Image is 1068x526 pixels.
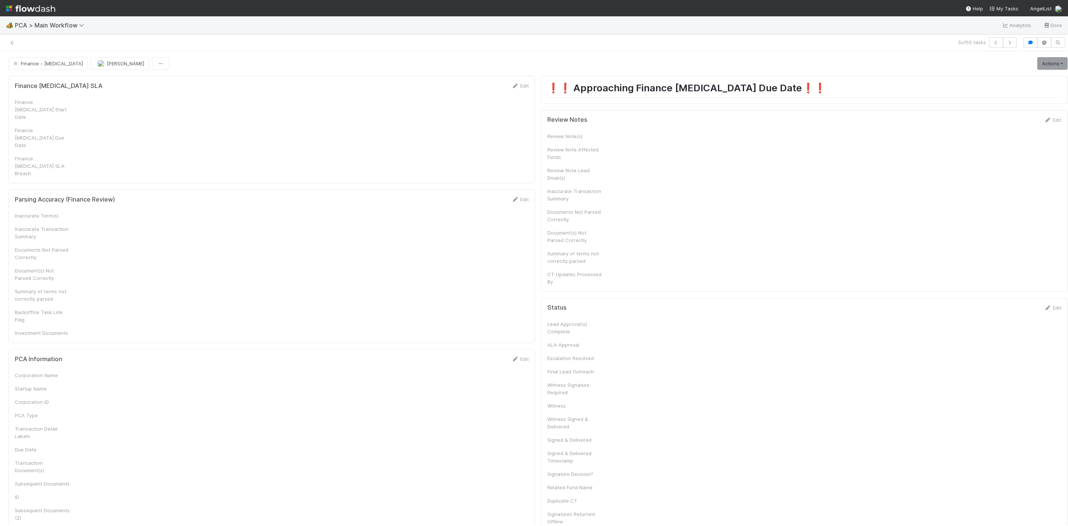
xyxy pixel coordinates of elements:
[15,82,102,90] h5: Finance [MEDICAL_DATA] SLA
[547,271,603,285] div: CT Updates Processed By
[547,187,603,202] div: Inaccurate Transaction Summary
[547,510,603,525] div: Signatures Returned Offline
[547,304,567,311] h5: Status
[15,127,70,149] div: Finance [MEDICAL_DATA] Due Date
[547,450,603,464] div: Signed & Delivered Timestamp
[547,250,603,265] div: Summary of terms not correctly parsed
[958,39,986,46] span: 5 of 55 tasks
[15,459,70,474] div: Transaction Document(s)
[15,446,70,453] div: Due Date
[15,356,62,363] h5: PCA Information
[547,341,603,349] div: ALA Approval
[547,415,603,430] div: Witness Signed & Delivered
[97,60,105,67] img: avatar_d7f67417-030a-43ce-a3ce-a315a3ccfd08.png
[6,2,55,15] img: logo-inverted-e16ddd16eac7371096b0.svg
[547,402,603,409] div: Witness
[547,133,603,140] div: Review Note(s)
[15,425,70,440] div: Transaction Detail Labels
[1043,21,1062,30] a: Docs
[547,381,603,396] div: Witness Signature Required
[15,267,70,282] div: Document(s) Not Parsed Correctly
[511,83,529,89] a: Edit
[965,5,983,12] div: Help
[9,57,88,70] button: Finance - [MEDICAL_DATA]
[15,212,70,219] div: Inaccurate Term(s)
[989,6,1018,12] span: My Tasks
[91,57,149,70] button: [PERSON_NAME]
[547,229,603,244] div: Document(s) Not Parsed Correctly
[989,5,1018,12] a: My Tasks
[15,385,70,392] div: Startup Name
[511,356,529,362] a: Edit
[547,208,603,223] div: Documents Not Parsed Correctly
[15,412,70,419] div: PCA Type
[547,320,603,335] div: Lead Approval(s) Complete
[107,61,144,66] span: [PERSON_NAME]
[15,22,88,29] span: PCA > Main Workflow
[511,196,529,202] a: Edit
[15,246,70,261] div: Documents Not Parsed Correctly
[15,507,70,522] div: Subsequent Documents (2)
[547,484,603,491] div: Related Fund Name
[15,398,70,406] div: Corporation ID
[15,493,70,501] div: ID
[1002,21,1031,30] a: Analytics
[547,146,603,161] div: Review Note Affected Funds
[547,470,603,478] div: Signature Decision?
[12,61,83,66] span: Finance - [MEDICAL_DATA]
[15,225,70,240] div: Inaccurate Transaction Summary
[547,497,603,504] div: Duplicate CT
[1030,6,1052,12] span: AngelList
[6,22,13,28] span: 🏕️
[15,155,70,177] div: Finance [MEDICAL_DATA] SLA Breach
[1055,5,1062,13] img: avatar_d7f67417-030a-43ce-a3ce-a315a3ccfd08.png
[15,288,70,303] div: Summary of terms not correctly parsed
[15,308,70,323] div: Backoffice Task Link Flag
[547,167,603,182] div: Review Note Lead Email(s)
[15,329,70,337] div: Investment Documents
[1037,57,1068,70] a: Actions
[15,372,70,379] div: Corporation Name
[15,480,70,487] div: Subsequent Documents
[547,82,1061,97] h1: ❗️❗️ Approaching Finance [MEDICAL_DATA] Due Date❗️❗️
[1044,117,1061,123] a: Edit
[547,116,587,124] h5: Review Notes
[15,196,115,203] h5: Parsing Accuracy (Finance Review)
[547,436,603,444] div: Signed & Delivered
[15,98,70,121] div: Finance [MEDICAL_DATA] Start Date
[1044,305,1061,311] a: Edit
[547,368,603,375] div: Final Lead Outreach
[547,355,603,362] div: Escalation Resolved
